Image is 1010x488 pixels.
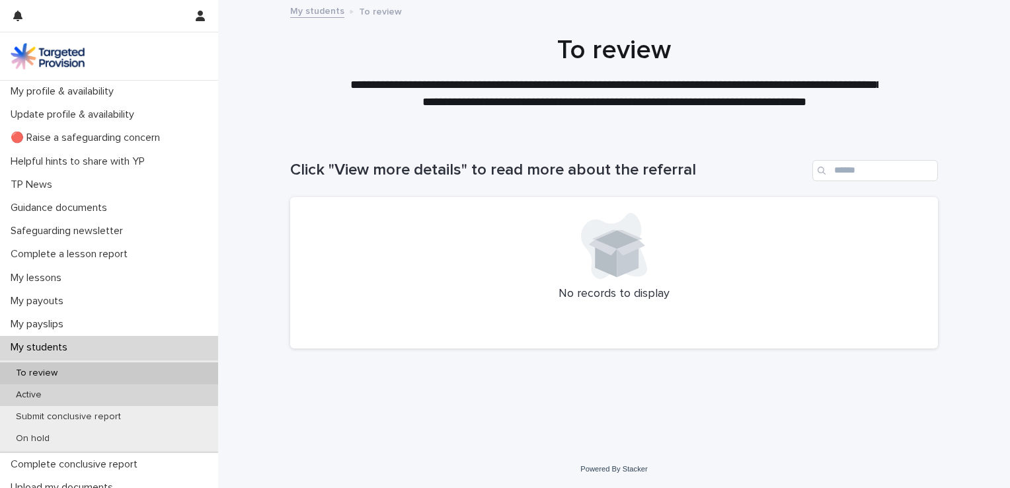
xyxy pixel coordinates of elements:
p: Active [5,389,52,401]
img: M5nRWzHhSzIhMunXDL62 [11,43,85,69]
p: My students [5,341,78,354]
p: TP News [5,179,63,191]
p: My lessons [5,272,72,284]
p: Complete a lesson report [5,248,138,261]
p: To review [5,368,68,379]
p: Submit conclusive report [5,411,132,423]
a: Powered By Stacker [580,465,647,473]
p: Helpful hints to share with YP [5,155,155,168]
p: Complete conclusive report [5,458,148,471]
p: 🔴 Raise a safeguarding concern [5,132,171,144]
p: My payouts [5,295,74,307]
input: Search [812,160,938,181]
p: My profile & availability [5,85,124,98]
p: Guidance documents [5,202,118,214]
p: Update profile & availability [5,108,145,121]
p: To review [359,3,402,18]
p: On hold [5,433,60,444]
h1: Click "View more details" to read more about the referral [290,161,807,180]
p: No records to display [306,287,922,302]
a: My students [290,3,344,18]
h1: To review [290,34,938,66]
p: My payslips [5,318,74,331]
p: Safeguarding newsletter [5,225,134,237]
